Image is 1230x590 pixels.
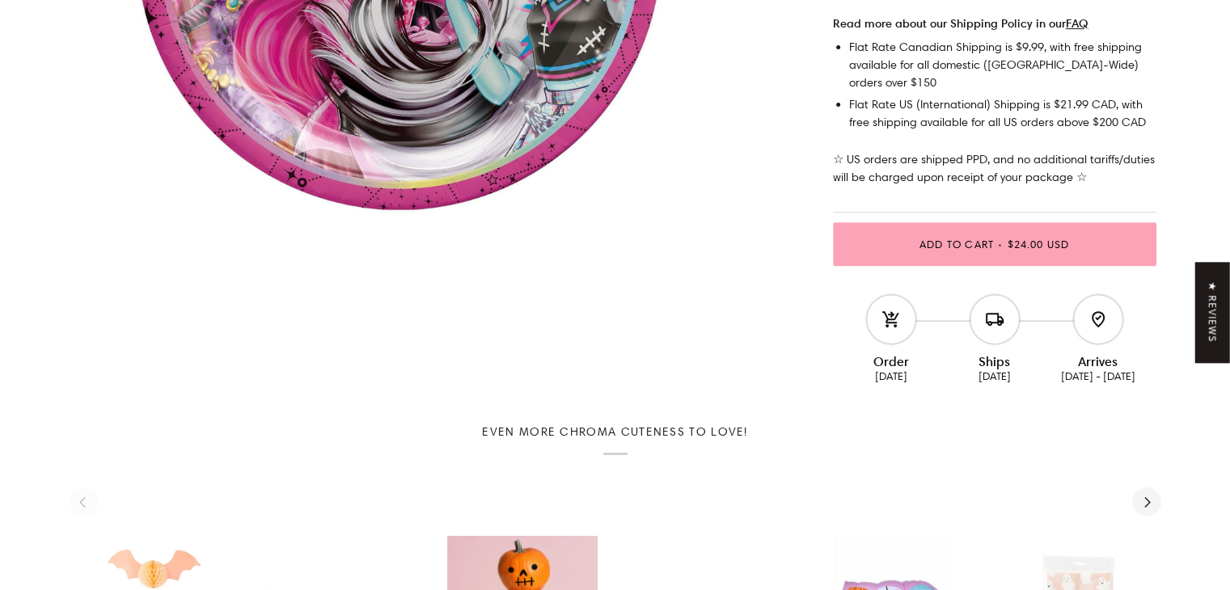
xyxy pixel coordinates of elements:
[70,424,1161,455] h2: Even more Chroma cuteness to love!
[875,369,907,382] ab-date-text: [DATE]
[1046,347,1150,369] div: Arrives
[1066,16,1088,31] a: FAQ
[943,347,1046,369] div: Ships
[839,347,943,369] div: Order
[1066,15,1088,31] strong: FAQ
[833,15,1066,31] strong: Read more about our Shipping Policy in our
[1132,487,1161,516] button: Next
[849,96,1156,132] li: Flat Rate US (International) Shipping is $21.99 CAD, with free shipping available for all US orde...
[919,238,994,251] span: Add to Cart
[849,39,1156,91] li: Flat Rate Canadian Shipping is $9.99, with free shipping available for all domestic ([GEOGRAPHIC_...
[994,238,1008,251] span: •
[833,222,1156,266] button: Add to Cart
[833,151,1156,187] p: ☆ US orders are shipped PPD, and no additional tariffs/duties will be charged upon receipt of you...
[1061,369,1135,382] ab-date-text: [DATE] - [DATE]
[1007,238,1069,251] span: $24.00 USD
[979,369,1011,382] ab-date-text: [DATE]
[1196,262,1230,362] div: Click to open Judge.me floating reviews tab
